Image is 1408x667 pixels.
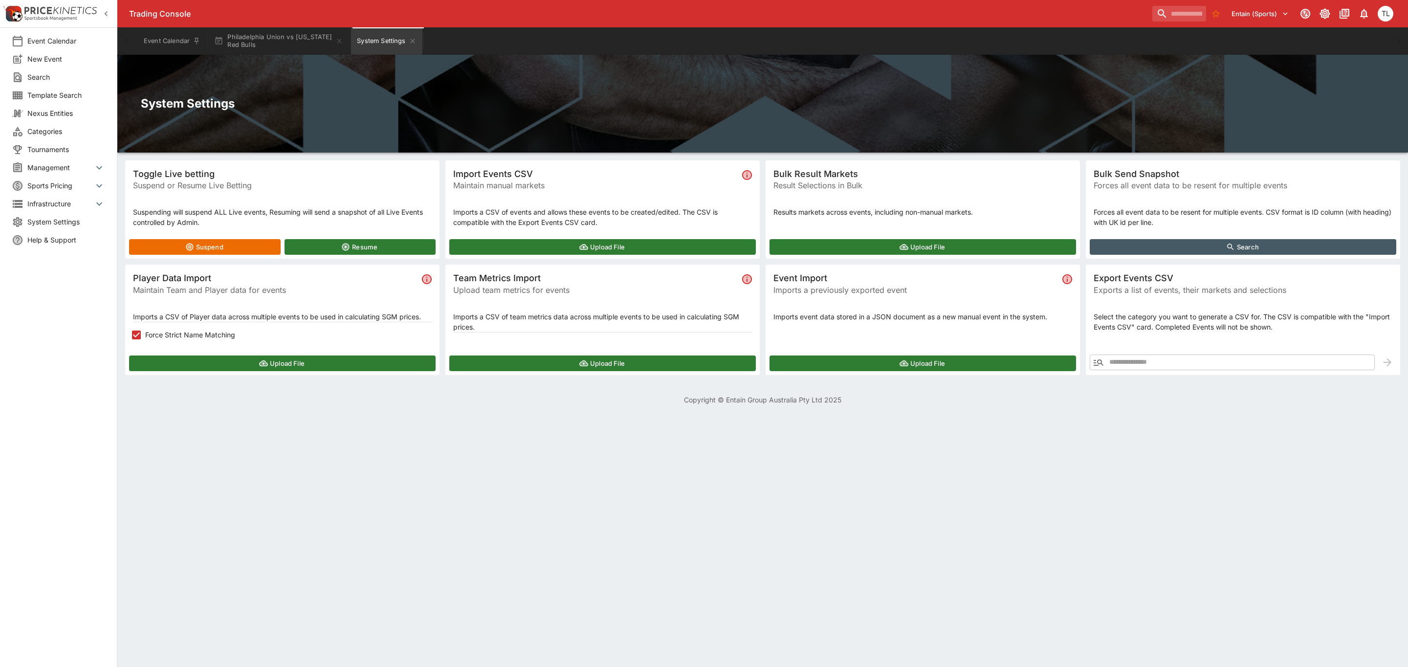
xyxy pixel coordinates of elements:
span: Nexus Entities [27,108,105,118]
p: Results markets across events, including non-manual markets. [773,207,1072,217]
p: Select the category you want to generate a CSV for. The CSV is compatible with the "Import Events... [1094,311,1392,332]
span: Upload team metrics for events [453,284,738,296]
span: System Settings [27,217,105,227]
p: Forces all event data to be resent for multiple events. CSV format is ID column (with heading) wi... [1094,207,1392,227]
span: Toggle Live betting [133,168,432,179]
p: Imports event data stored in a JSON document as a new manual event in the system. [773,311,1072,322]
button: Documentation [1336,5,1353,22]
span: Result Selections in Bulk [773,179,1072,191]
span: Exports a list of events, their markets and selections [1094,284,1392,296]
span: Import Events CSV [453,168,738,179]
span: Player Data Import [133,272,418,284]
button: Connected to PK [1297,5,1314,22]
div: Trent Lewis [1378,6,1393,22]
span: Bulk Result Markets [773,168,1072,179]
span: Suspend or Resume Live Betting [133,179,432,191]
span: Template Search [27,90,105,100]
button: Resume [285,239,436,255]
span: Search [27,72,105,82]
div: Trading Console [129,9,1148,19]
button: No Bookmarks [1208,6,1224,22]
p: Imports a CSV of team metrics data across multiple events to be used in calculating SGM prices. [453,311,752,332]
span: Export Events CSV [1094,272,1392,284]
h2: System Settings [141,96,1385,111]
img: Sportsbook Management [24,16,77,21]
button: Upload File [770,239,1076,255]
button: System Settings [351,27,422,55]
span: Forces all event data to be resent for multiple events [1094,179,1392,191]
img: PriceKinetics [24,7,97,14]
span: Bulk Send Snapshot [1094,168,1392,179]
button: Notifications [1355,5,1373,22]
span: Categories [27,126,105,136]
input: search [1152,6,1206,22]
span: Team Metrics Import [453,272,738,284]
span: Management [27,162,93,173]
p: Copyright © Entain Group Australia Pty Ltd 2025 [117,395,1408,405]
button: Event Calendar [138,27,206,55]
span: Tournaments [27,144,105,155]
span: New Event [27,54,105,64]
span: Imports a previously exported event [773,284,1058,296]
span: Event Import [773,272,1058,284]
button: Search [1090,239,1396,255]
span: Help & Support [27,235,105,245]
button: Toggle light/dark mode [1316,5,1334,22]
p: Imports a CSV of Player data across multiple events to be used in calculating SGM prices. [133,311,432,322]
button: Upload File [449,356,756,371]
button: Upload File [770,356,1076,371]
button: Upload File [129,356,436,371]
button: Upload File [449,239,756,255]
button: Suspend [129,239,281,255]
button: Philadelphia Union vs [US_STATE] Red Bulls [208,27,349,55]
button: Select Tenant [1226,6,1295,22]
p: Suspending will suspend ALL Live events, Resuming will send a snapshot of all Live Events control... [133,207,432,227]
button: Trent Lewis [1375,3,1396,24]
span: Sports Pricing [27,180,93,191]
span: Event Calendar [27,36,105,46]
p: Imports a CSV of events and allows these events to be created/edited. The CSV is compatible with ... [453,207,752,227]
span: Maintain Team and Player data for events [133,284,418,296]
img: PriceKinetics Logo [3,4,22,23]
span: Force Strict Name Matching [145,330,235,340]
span: Infrastructure [27,199,93,209]
span: Maintain manual markets [453,179,738,191]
